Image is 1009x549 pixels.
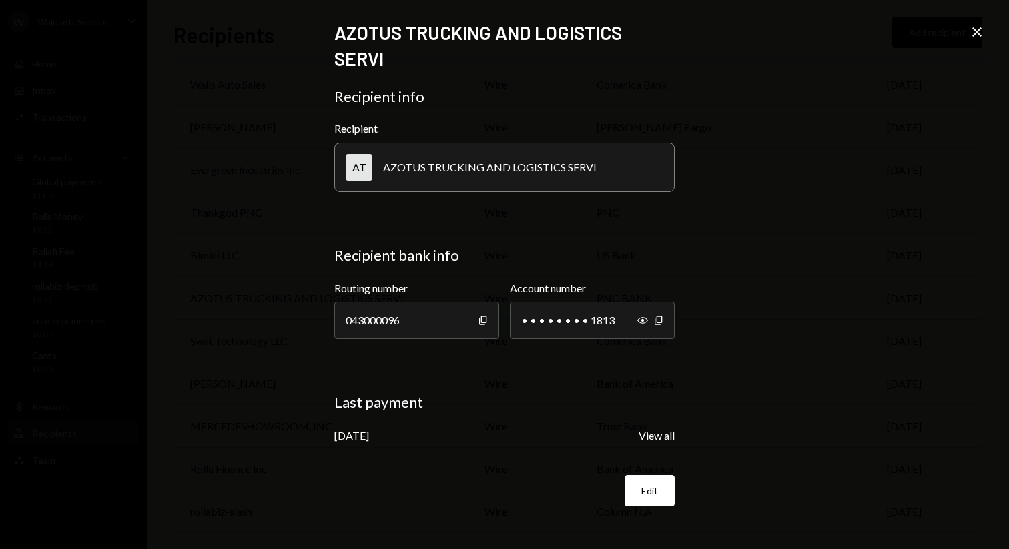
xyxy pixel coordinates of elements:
[334,246,675,265] div: Recipient bank info
[383,161,597,173] div: AZOTUS TRUCKING AND LOGISTICS SERVI
[334,122,675,135] div: Recipient
[334,302,499,339] div: 043000096
[625,475,675,506] button: Edit
[510,302,675,339] div: • • • • • • • • 1813
[346,154,372,181] div: AT
[334,429,369,442] div: [DATE]
[334,393,675,412] div: Last payment
[639,429,675,443] button: View all
[334,280,499,296] label: Routing number
[334,20,675,71] h2: AZOTUS TRUCKING AND LOGISTICS SERVI
[334,87,675,106] div: Recipient info
[510,280,675,296] label: Account number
